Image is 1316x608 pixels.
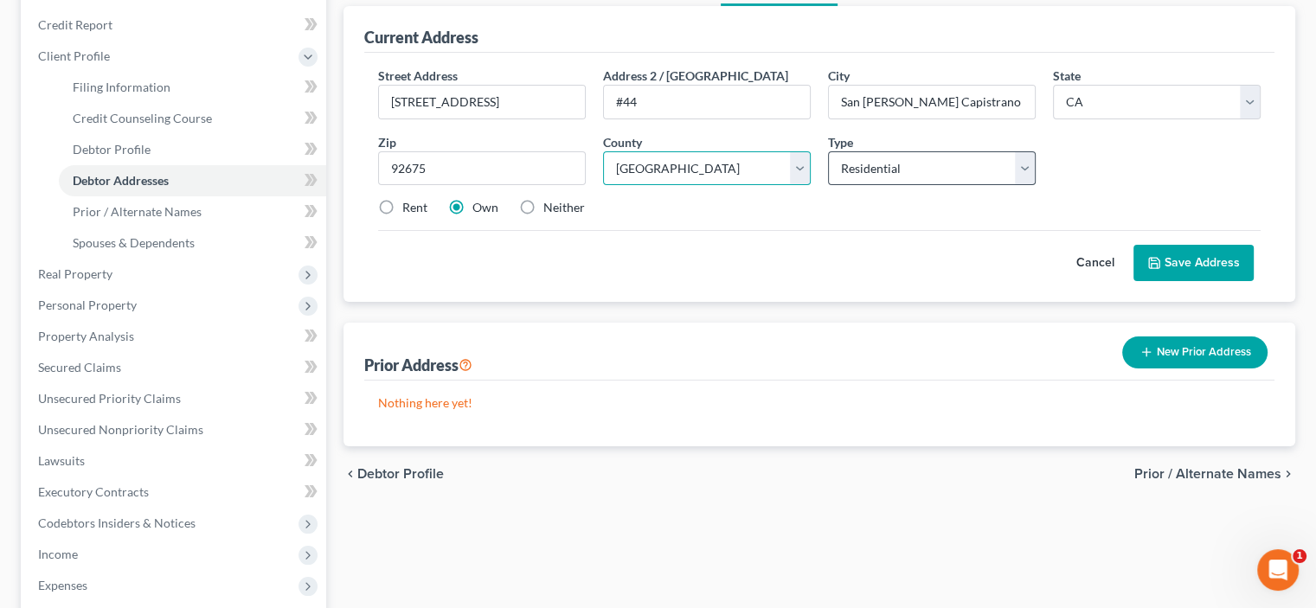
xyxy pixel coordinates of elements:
[343,467,357,481] i: chevron_left
[1281,467,1295,481] i: chevron_right
[402,199,427,216] label: Rent
[38,17,112,32] span: Credit Report
[604,86,810,118] input: --
[603,135,642,150] span: County
[543,199,585,216] label: Neither
[24,352,326,383] a: Secured Claims
[24,445,326,477] a: Lawsuits
[73,80,170,94] span: Filing Information
[343,467,444,481] button: chevron_left Debtor Profile
[73,204,202,219] span: Prior / Alternate Names
[73,173,169,188] span: Debtor Addresses
[829,86,1035,118] input: Enter city...
[38,48,110,63] span: Client Profile
[603,67,788,85] label: Address 2 / [GEOGRAPHIC_DATA]
[1134,467,1281,481] span: Prior / Alternate Names
[364,27,478,48] div: Current Address
[59,196,326,227] a: Prior / Alternate Names
[59,134,326,165] a: Debtor Profile
[1293,549,1306,563] span: 1
[1133,245,1254,281] button: Save Address
[59,165,326,196] a: Debtor Addresses
[73,142,151,157] span: Debtor Profile
[38,422,203,437] span: Unsecured Nonpriority Claims
[472,199,498,216] label: Own
[73,111,212,125] span: Credit Counseling Course
[378,135,396,150] span: Zip
[38,329,134,343] span: Property Analysis
[59,72,326,103] a: Filing Information
[828,68,850,83] span: City
[38,578,87,592] span: Expenses
[38,360,121,374] span: Secured Claims
[38,298,137,312] span: Personal Property
[24,10,326,41] a: Credit Report
[38,266,112,281] span: Real Property
[24,321,326,352] a: Property Analysis
[38,453,85,468] span: Lawsuits
[24,477,326,508] a: Executory Contracts
[1057,246,1133,280] button: Cancel
[24,414,326,445] a: Unsecured Nonpriority Claims
[59,103,326,134] a: Credit Counseling Course
[73,235,195,250] span: Spouses & Dependents
[1122,336,1268,368] button: New Prior Address
[378,394,1261,412] p: Nothing here yet!
[828,133,853,151] label: Type
[38,484,149,499] span: Executory Contracts
[24,383,326,414] a: Unsecured Priority Claims
[1134,467,1295,481] button: Prior / Alternate Names chevron_right
[378,151,586,186] input: XXXXX
[357,467,444,481] span: Debtor Profile
[38,547,78,561] span: Income
[38,515,196,530] span: Codebtors Insiders & Notices
[378,68,458,83] span: Street Address
[1053,68,1081,83] span: State
[38,391,181,406] span: Unsecured Priority Claims
[379,86,585,118] input: Enter street address
[364,355,472,375] div: Prior Address
[59,227,326,259] a: Spouses & Dependents
[1257,549,1299,591] iframe: Intercom live chat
